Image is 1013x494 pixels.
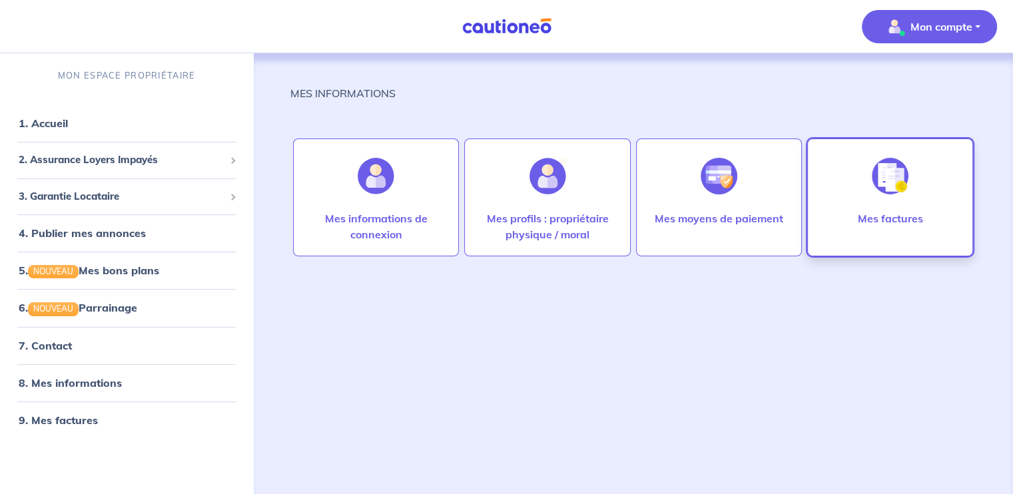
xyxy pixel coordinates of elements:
[5,407,248,433] div: 9. Mes factures
[19,189,224,204] span: 3. Garantie Locataire
[862,10,997,43] button: illu_account_valid_menu.svgMon compte
[529,158,566,194] img: illu_account_add.svg
[5,257,248,284] div: 5.NOUVEAUMes bons plans
[478,210,616,242] p: Mes profils : propriétaire physique / moral
[884,16,905,37] img: illu_account_valid_menu.svg
[5,332,248,359] div: 7. Contact
[910,19,972,35] p: Mon compte
[19,226,146,240] a: 4. Publier mes annonces
[701,158,737,194] img: illu_credit_card_no_anim.svg
[58,69,195,82] p: MON ESPACE PROPRIÉTAIRE
[290,85,396,101] p: MES INFORMATIONS
[358,158,394,194] img: illu_account.svg
[5,184,248,210] div: 3. Garantie Locataire
[5,110,248,136] div: 1. Accueil
[5,220,248,246] div: 4. Publier mes annonces
[307,210,445,242] p: Mes informations de connexion
[19,339,72,352] a: 7. Contact
[19,301,137,314] a: 6.NOUVEAUParrainage
[5,370,248,396] div: 8. Mes informations
[655,210,783,226] p: Mes moyens de paiement
[19,152,224,168] span: 2. Assurance Loyers Impayés
[19,264,159,277] a: 5.NOUVEAUMes bons plans
[5,294,248,321] div: 6.NOUVEAUParrainage
[5,147,248,173] div: 2. Assurance Loyers Impayés
[19,117,68,130] a: 1. Accueil
[872,158,908,194] img: illu_invoice.svg
[457,18,557,35] img: Cautioneo
[19,376,122,389] a: 8. Mes informations
[19,413,98,427] a: 9. Mes factures
[857,210,922,226] p: Mes factures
